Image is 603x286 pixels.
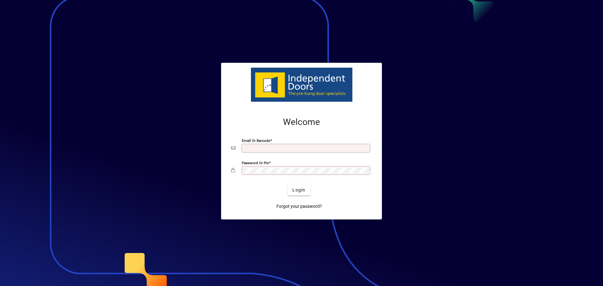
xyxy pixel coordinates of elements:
h2: Welcome [231,117,372,127]
mat-label: Email or Barcode [242,138,270,143]
span: Login [292,187,305,193]
a: Forgot your password? [274,201,324,212]
span: Forgot your password? [276,203,322,210]
mat-label: Password or Pin [242,161,269,165]
button: Login [287,184,310,196]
